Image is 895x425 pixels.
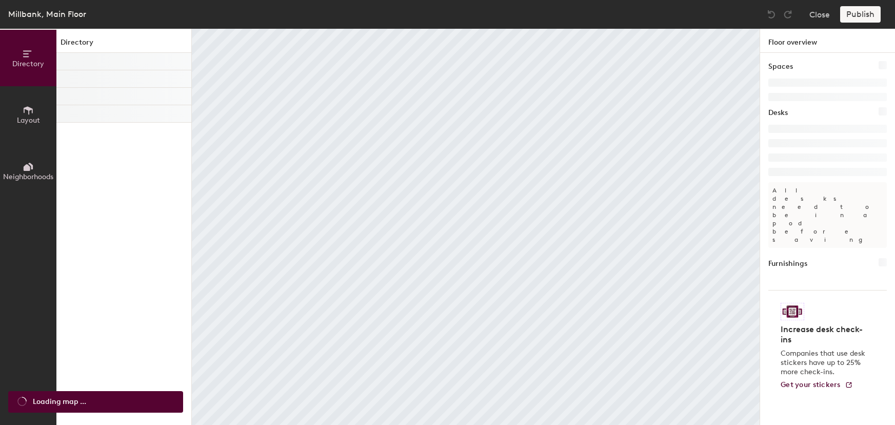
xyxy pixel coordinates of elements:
span: Directory [12,60,44,68]
h1: Spaces [768,61,793,72]
div: Millbank, Main Floor [8,8,86,21]
span: Loading map ... [33,396,86,408]
h1: Desks [768,107,788,119]
span: Get your stickers [781,380,841,389]
img: Redo [783,9,793,20]
h4: Increase desk check-ins [781,324,868,345]
h1: Furnishings [768,258,807,269]
span: Layout [17,116,40,125]
a: Get your stickers [781,381,853,390]
p: Companies that use desk stickers have up to 25% more check-ins. [781,349,868,377]
button: Close [809,6,830,23]
img: Undo [766,9,777,20]
span: Neighborhoods [3,172,53,181]
p: All desks need to be in a pod before saving [768,182,887,248]
h1: Directory [56,37,191,53]
canvas: Map [192,29,760,425]
h1: Floor overview [760,29,895,53]
img: Sticker logo [781,303,804,320]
